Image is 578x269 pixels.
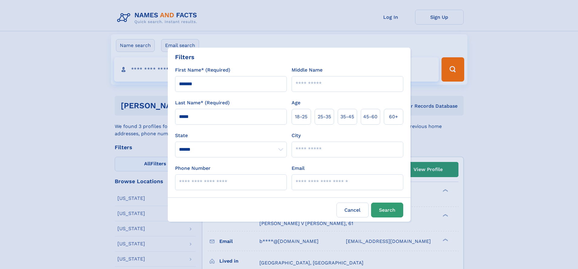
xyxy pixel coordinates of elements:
[336,203,369,217] label: Cancel
[292,99,300,106] label: Age
[292,165,305,172] label: Email
[175,132,287,139] label: State
[371,203,403,217] button: Search
[175,165,211,172] label: Phone Number
[292,132,301,139] label: City
[175,52,194,62] div: Filters
[175,99,230,106] label: Last Name* (Required)
[363,113,377,120] span: 45‑60
[318,113,331,120] span: 25‑35
[295,113,307,120] span: 18‑25
[340,113,354,120] span: 35‑45
[389,113,398,120] span: 60+
[175,66,230,74] label: First Name* (Required)
[292,66,323,74] label: Middle Name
